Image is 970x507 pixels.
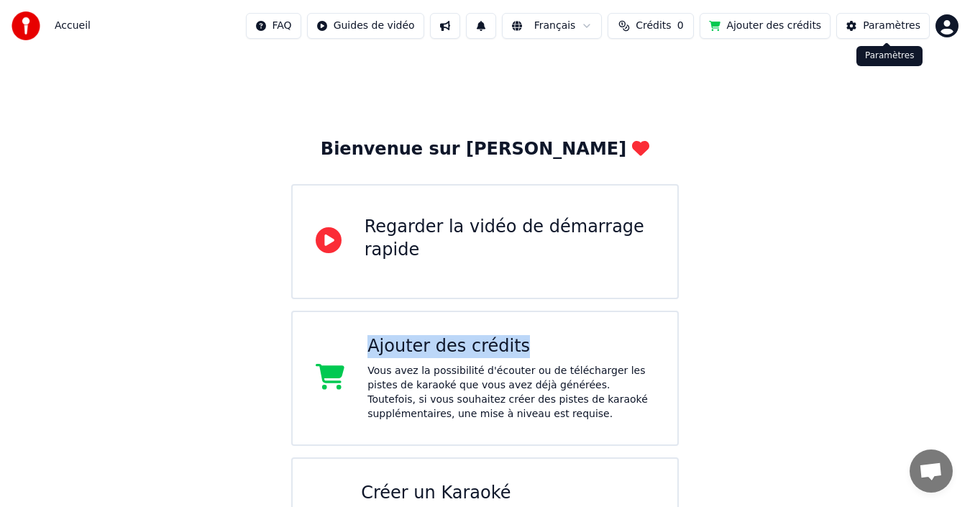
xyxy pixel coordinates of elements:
button: Crédits0 [608,13,694,39]
button: Ajouter des crédits [700,13,831,39]
span: Crédits [636,19,671,33]
button: Guides de vidéo [307,13,424,39]
span: Accueil [55,19,91,33]
div: Paramètres [863,19,920,33]
div: Regarder la vidéo de démarrage rapide [365,216,655,262]
button: FAQ [246,13,301,39]
div: Bienvenue sur [PERSON_NAME] [321,138,649,161]
nav: breadcrumb [55,19,91,33]
span: 0 [677,19,684,33]
div: Paramètres [856,46,923,66]
div: Vous avez la possibilité d'écouter ou de télécharger les pistes de karaoké que vous avez déjà gén... [367,364,654,421]
div: Créer un Karaoké [361,482,654,505]
img: youka [12,12,40,40]
div: Ouvrir le chat [910,449,953,493]
button: Paramètres [836,13,930,39]
div: Ajouter des crédits [367,335,654,358]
